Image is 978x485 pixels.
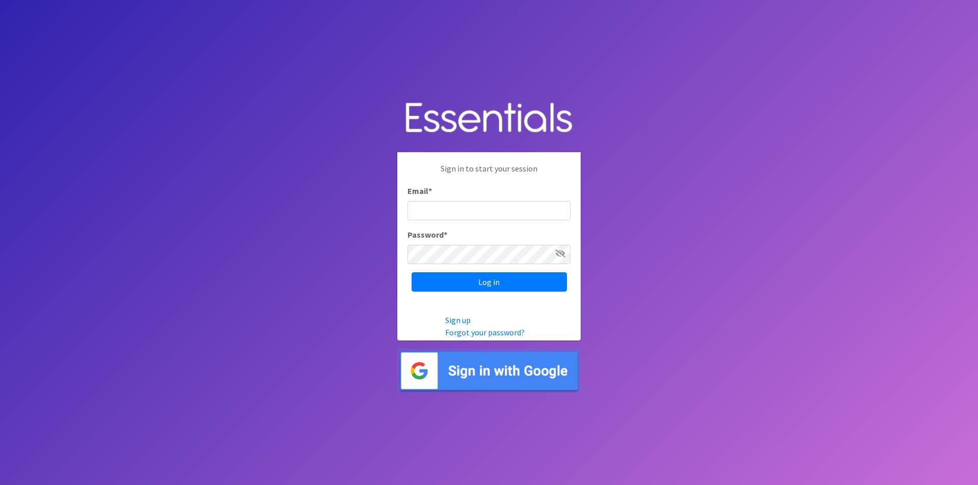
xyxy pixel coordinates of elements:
label: Email [407,185,432,197]
p: Sign in to start your session [407,162,570,185]
img: Human Essentials [397,92,581,145]
a: Sign up [445,315,471,325]
img: Sign in with Google [397,349,581,393]
label: Password [407,229,447,241]
a: Forgot your password? [445,327,525,337]
input: Log in [412,272,567,292]
abbr: required [428,186,432,196]
abbr: required [444,230,447,240]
